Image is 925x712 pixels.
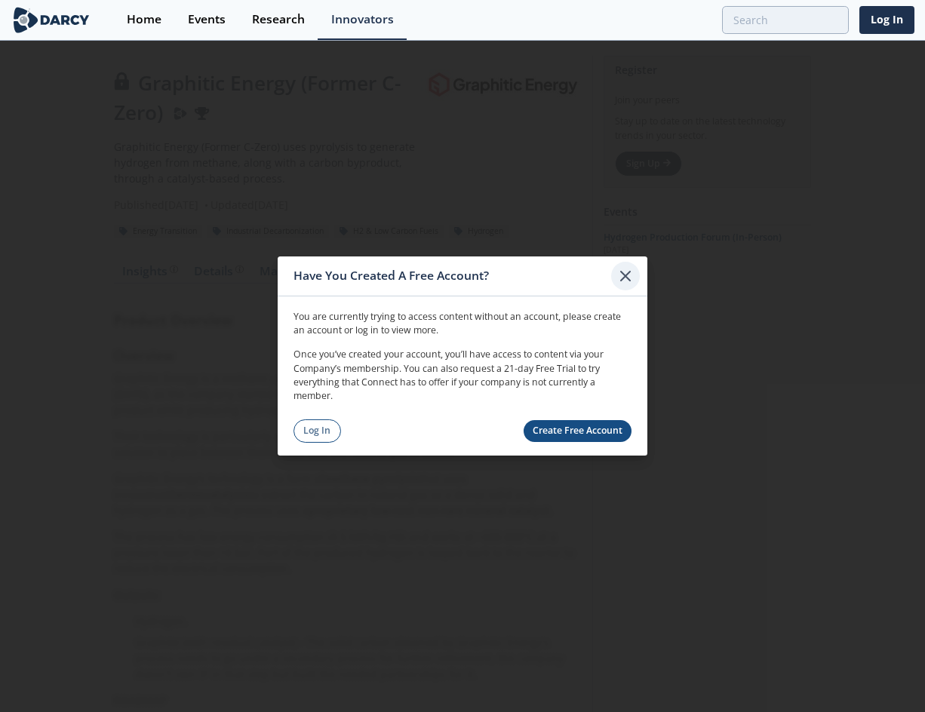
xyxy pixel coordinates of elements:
p: Once you’ve created your account, you’ll have access to content via your Company’s membership. Yo... [293,348,632,404]
div: Have You Created A Free Account? [293,262,611,290]
a: Create Free Account [524,420,632,442]
div: Home [127,14,161,26]
a: Log In [293,419,341,443]
p: You are currently trying to access content without an account, please create an account or log in... [293,309,632,337]
div: Research [252,14,305,26]
div: Innovators [331,14,394,26]
a: Log In [859,6,914,34]
img: logo-wide.svg [11,7,92,33]
div: Events [188,14,226,26]
input: Advanced Search [722,6,849,34]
